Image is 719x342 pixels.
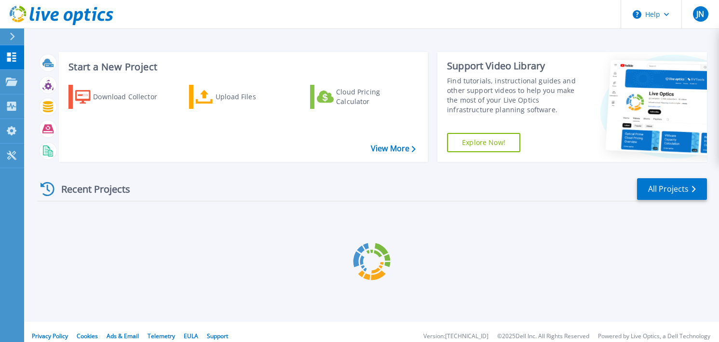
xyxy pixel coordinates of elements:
[68,62,415,72] h3: Start a New Project
[696,10,704,18] span: JN
[216,87,293,106] div: Upload Files
[37,177,143,201] div: Recent Projects
[447,133,520,152] a: Explore Now!
[77,332,98,340] a: Cookies
[336,87,413,106] div: Cloud Pricing Calculator
[447,60,582,72] div: Support Video Library
[107,332,139,340] a: Ads & Email
[93,87,170,106] div: Download Collector
[423,333,488,340] li: Version: [TECHNICAL_ID]
[637,178,707,200] a: All Projects
[598,333,710,340] li: Powered by Live Optics, a Dell Technology
[184,332,198,340] a: EULA
[32,332,68,340] a: Privacy Policy
[497,333,589,340] li: © 2025 Dell Inc. All Rights Reserved
[310,85,418,109] a: Cloud Pricing Calculator
[68,85,176,109] a: Download Collector
[371,144,416,153] a: View More
[447,76,582,115] div: Find tutorials, instructional guides and other support videos to help you make the most of your L...
[148,332,175,340] a: Telemetry
[189,85,297,109] a: Upload Files
[207,332,228,340] a: Support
